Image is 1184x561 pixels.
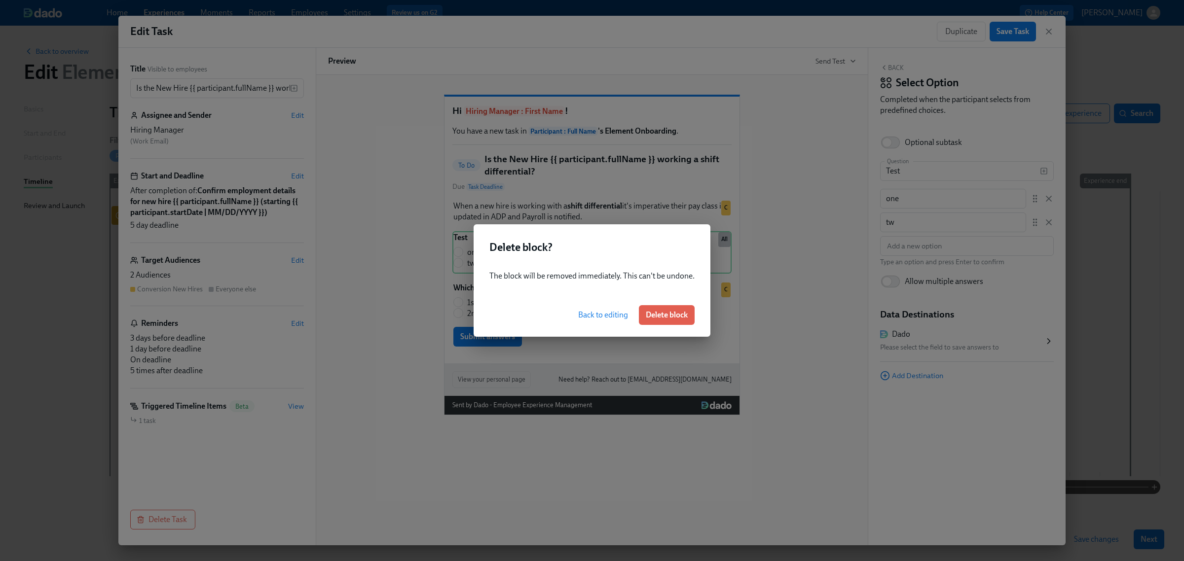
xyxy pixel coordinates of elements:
[571,305,635,325] button: Back to editing
[578,310,628,320] span: Back to editing
[639,305,695,325] button: Delete block
[474,263,710,293] div: The block will be removed immediately. This can't be undone.
[489,240,695,255] h2: Delete block?
[646,310,688,320] span: Delete block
